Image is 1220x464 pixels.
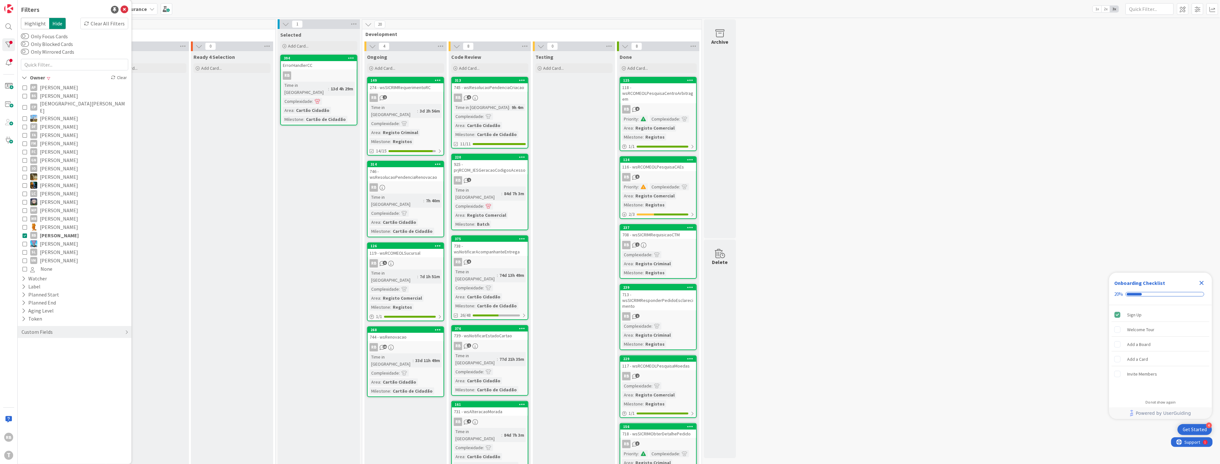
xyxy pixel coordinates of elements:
div: Milestone [283,116,303,123]
div: Registos [644,201,666,208]
span: 1 / 1 [629,143,635,150]
div: 3d 2h 56m [418,107,442,114]
span: [PERSON_NAME] [40,214,78,223]
div: Sign Up is complete. [1112,308,1209,322]
div: 394ErrorHandlerCC [281,55,357,69]
button: FA [PERSON_NAME] [22,131,127,139]
span: : [643,201,644,208]
span: Add Card... [288,43,309,49]
div: 239713 - wsSICRIMResponderPedidoEsclarecimento [620,285,696,310]
div: Cartão Cidadão [294,107,331,114]
input: Quick Filter... [1126,3,1174,15]
button: RB [PERSON_NAME] [22,231,127,240]
a: 394ErrorHandlerCCRBTime in [GEOGRAPHIC_DATA]:13d 4h 29mComplexidade:Area:Cartão CidadãoMilestone:... [280,55,357,125]
div: 84d 7h 3m [502,190,526,197]
div: Registos [391,138,414,145]
span: : [474,131,475,138]
div: 237 [623,225,696,230]
div: 126119 - wsRCOMEOLSucursal [368,243,444,257]
div: Area [454,122,464,129]
span: : [293,107,294,114]
div: FA [30,132,37,139]
img: JC [30,173,37,180]
div: Registo Comercial [381,295,424,302]
div: Complexidade [622,251,651,258]
div: 745 - wsResolucaoPendenciaCriacao [452,83,528,92]
span: : [303,116,304,123]
span: : [497,272,498,279]
span: [PERSON_NAME] [40,198,78,206]
div: 220 [452,154,528,160]
span: : [483,113,484,120]
a: 268744 - wsRenovacaoRBTime in [GEOGRAPHIC_DATA]:33d 11h 49mComplexidade:Area:Cartão CidadãoMilest... [367,326,444,397]
img: LS [30,198,37,205]
span: [PERSON_NAME] [40,139,78,148]
span: [PERSON_NAME] [40,92,78,100]
button: SL [PERSON_NAME] [22,248,127,256]
span: [PERSON_NAME] [40,114,78,123]
span: Add Card... [375,65,395,71]
div: RB [368,183,444,192]
div: 274 - wsSICRIMRequerimentoRC [368,83,444,92]
button: MP [PERSON_NAME] [22,206,127,214]
div: Area [370,295,380,302]
button: SF [PERSON_NAME] [22,240,127,248]
span: [PERSON_NAME] [40,83,78,92]
div: Area [370,219,380,226]
span: : [312,98,313,105]
div: 220 [455,155,528,159]
div: 708 - wsSICRIMRequisicaoCTM [620,231,696,239]
button: DG [PERSON_NAME] [22,114,127,123]
div: 220925 - prjRCOM_IESGeracaoCodigosAcesso [452,154,528,174]
div: Registo Comercial [634,124,676,132]
span: Add Card... [459,65,480,71]
div: 118 - wsRCOMEOLPesquisaCentroArbitragem [620,83,696,103]
div: Complexidade [650,115,679,123]
div: Complexidade [454,203,483,210]
div: Complexidade [370,286,399,293]
div: IO [30,165,37,172]
div: 268744 - wsRenovacao [368,327,444,341]
div: AP [30,84,37,91]
div: Time in [GEOGRAPHIC_DATA] [370,194,423,208]
a: 313745 - wsResolucaoPendenciaCriacaoRBTime in [GEOGRAPHIC_DATA]:9h 4mComplexidade:Area:Cartão Cid... [451,77,528,149]
div: 314746 - wsResolucaoPendenciaRenovacao [368,161,444,181]
button: AP [PERSON_NAME] [22,83,127,92]
label: Only Mirrored Cards [21,48,74,56]
div: 1 [33,3,35,8]
div: Complexidade [283,98,312,105]
div: RB [620,241,696,249]
div: CP [30,104,37,111]
span: Add Card... [627,65,648,71]
div: MP [30,207,37,214]
div: 237 [620,225,696,231]
label: Only Blocked Cards [21,40,73,48]
div: RB [454,94,462,102]
div: RB [368,259,444,268]
div: Milestone [622,269,643,276]
div: Cartão de Cidadão [475,302,518,309]
label: Only Focus Cards [21,32,68,40]
div: 313 [452,77,528,83]
div: Complexidade [622,323,651,330]
div: BS [30,92,37,99]
div: 9h 4m [510,104,525,111]
div: VM [30,257,37,264]
span: [PERSON_NAME] [40,164,78,173]
div: Area [622,124,633,132]
div: 738 - wsNotificarAcompanhanteEntrega [452,242,528,256]
div: 116 - wsRCOMEOLPesquisaCAEs [620,163,696,171]
a: 126119 - wsRCOMEOLSucursalRBTime in [GEOGRAPHIC_DATA]:7d 1h 51mComplexidade:Area:Registo Comercia... [367,242,444,321]
span: [PERSON_NAME] [40,148,78,156]
div: Cartão de Cidadão [391,228,434,235]
div: Registo Criminal [634,260,672,267]
span: [PERSON_NAME] [40,123,78,131]
button: IO [PERSON_NAME] [22,164,127,173]
span: : [399,286,400,293]
span: : [464,212,465,219]
div: Milestone [622,133,643,141]
span: [PERSON_NAME] [40,256,78,265]
div: RB [454,176,462,185]
div: RB [452,94,528,102]
button: VM [PERSON_NAME] [22,256,127,265]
